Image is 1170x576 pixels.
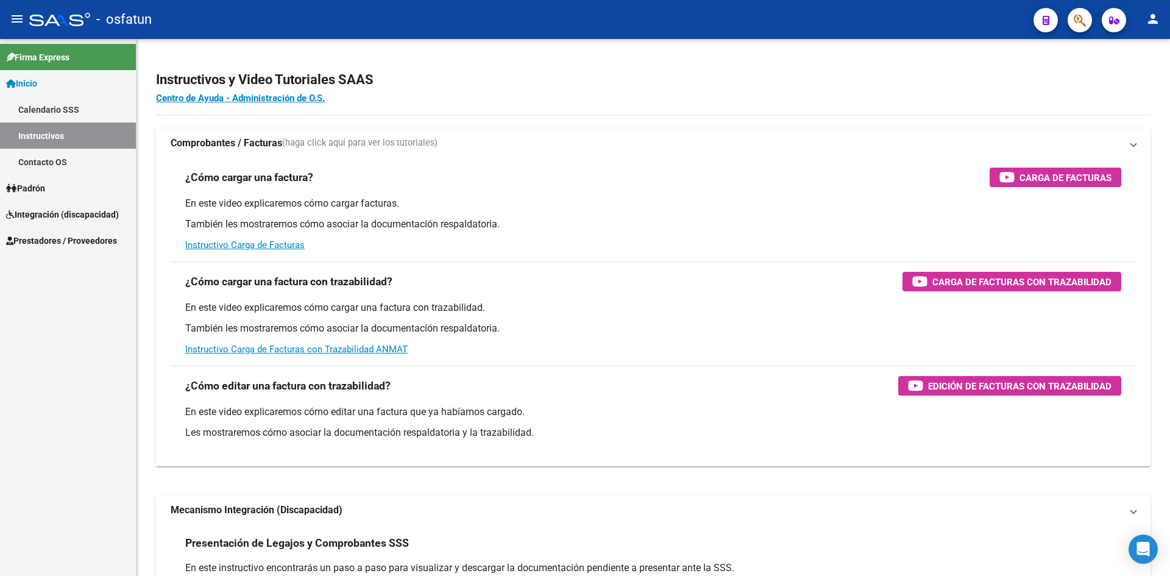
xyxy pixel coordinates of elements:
button: Carga de Facturas con Trazabilidad [902,272,1121,291]
a: Instructivo Carga de Facturas con Trazabilidad ANMAT [185,344,408,355]
p: En este video explicaremos cómo cargar una factura con trazabilidad. [185,301,1121,315]
mat-expansion-panel-header: Mecanismo Integración (Discapacidad) [156,496,1150,525]
span: Carga de Facturas con Trazabilidad [932,274,1111,290]
mat-expansion-panel-header: Comprobantes / Facturas(haga click aquí para ver los tutoriales) [156,129,1150,158]
p: También les mostraremos cómo asociar la documentación respaldatoria. [185,322,1121,335]
h2: Instructivos y Video Tutoriales SAAS [156,68,1150,91]
span: Edición de Facturas con Trazabilidad [928,379,1111,394]
mat-icon: person [1146,12,1160,26]
h3: ¿Cómo cargar una factura? [185,169,313,186]
p: En este video explicaremos cómo cargar facturas. [185,197,1121,210]
div: Open Intercom Messenger [1129,535,1158,564]
p: También les mostraremos cómo asociar la documentación respaldatoria. [185,218,1121,231]
div: Comprobantes / Facturas(haga click aquí para ver los tutoriales) [156,158,1150,466]
span: Integración (discapacidad) [6,208,119,221]
mat-icon: menu [10,12,24,26]
strong: Mecanismo Integración (Discapacidad) [171,503,342,517]
strong: Comprobantes / Facturas [171,137,282,150]
span: - osfatun [96,6,152,33]
p: En este video explicaremos cómo editar una factura que ya habíamos cargado. [185,405,1121,419]
h3: ¿Cómo cargar una factura con trazabilidad? [185,273,392,290]
span: Padrón [6,182,45,195]
a: Centro de Ayuda - Administración de O.S. [156,93,325,104]
span: Carga de Facturas [1019,170,1111,185]
span: Inicio [6,77,37,90]
h3: ¿Cómo editar una factura con trazabilidad? [185,377,391,394]
button: Edición de Facturas con Trazabilidad [898,376,1121,396]
button: Carga de Facturas [990,168,1121,187]
p: Les mostraremos cómo asociar la documentación respaldatoria y la trazabilidad. [185,426,1121,439]
h3: Presentación de Legajos y Comprobantes SSS [185,535,409,552]
span: Prestadores / Proveedores [6,234,117,247]
span: (haga click aquí para ver los tutoriales) [282,137,438,150]
a: Instructivo Carga de Facturas [185,240,305,251]
p: En este instructivo encontrarás un paso a paso para visualizar y descargar la documentación pendi... [185,561,1121,575]
span: Firma Express [6,51,69,64]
